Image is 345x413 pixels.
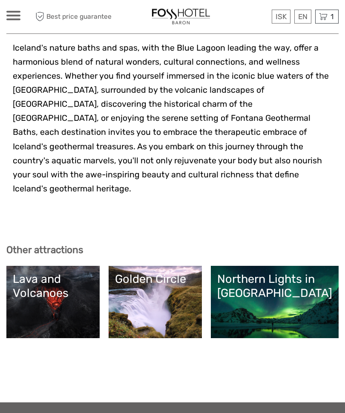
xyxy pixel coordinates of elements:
[294,10,311,24] div: EN
[13,43,329,194] span: Iceland's nature baths and spas, with the Blue Lagoon leading the way, offer a harmonious blend o...
[276,12,287,21] span: ISK
[329,12,335,21] span: 1
[115,273,195,332] a: Golden Circle
[217,273,332,332] a: Northern Lights in [GEOGRAPHIC_DATA]
[98,13,108,23] button: Open LiveChat chat widget
[13,273,93,332] a: Lava and Volcanoes
[149,6,213,27] img: 1355-f22f4eb0-fb05-4a92-9bea-b034c25151e6_logo_small.jpg
[6,245,83,256] b: Other attractions
[12,15,96,22] p: We're away right now. Please check back later!
[115,273,195,286] div: Golden Circle
[33,10,112,24] span: Best price guarantee
[13,273,93,300] div: Lava and Volcanoes
[217,273,332,300] div: Northern Lights in [GEOGRAPHIC_DATA]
